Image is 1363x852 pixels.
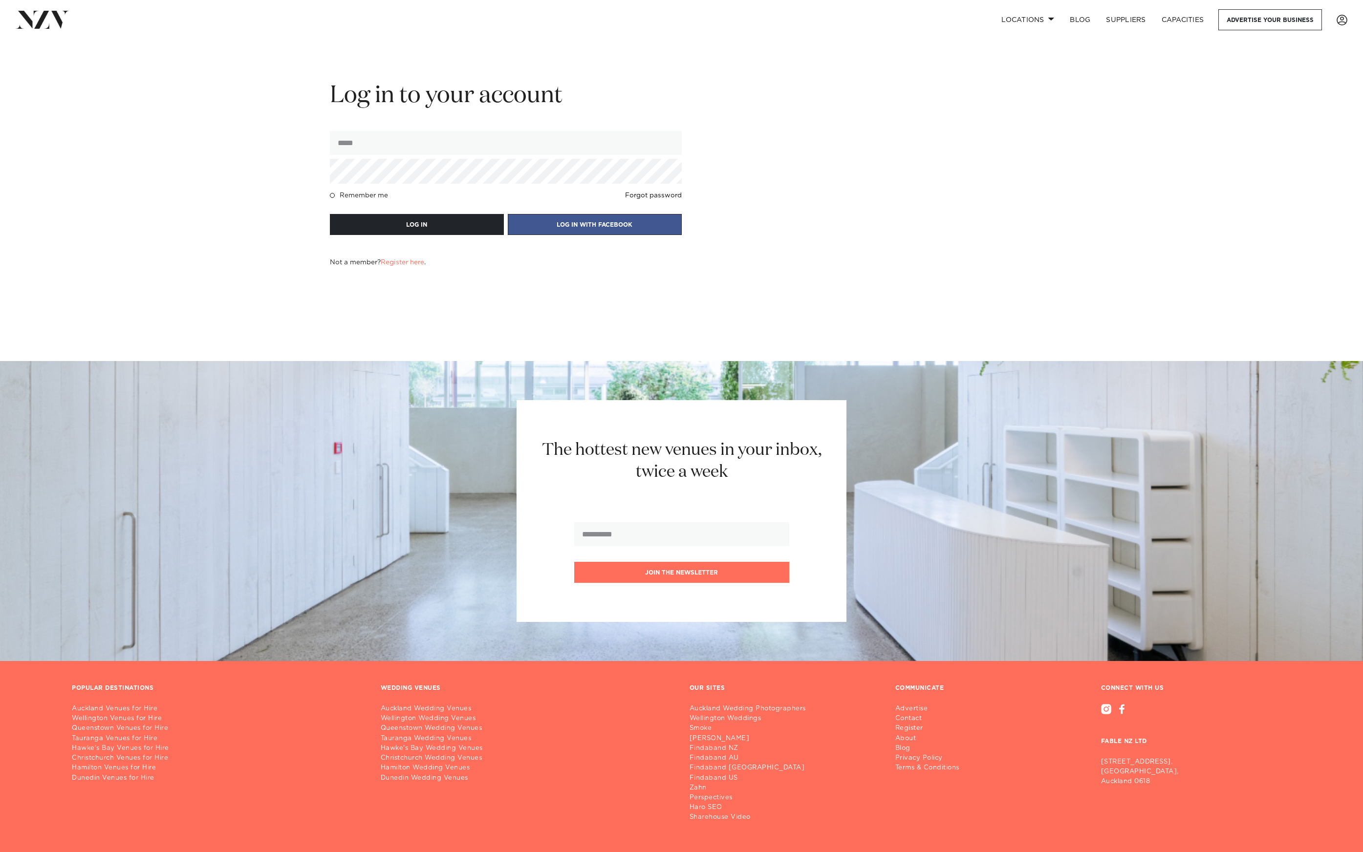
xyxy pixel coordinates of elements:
[72,773,365,783] a: Dunedin Venues for Hire
[381,259,424,266] a: Register here
[895,734,967,744] a: About
[690,724,814,733] a: Smoke
[530,439,833,483] h2: The hottest new venues in your inbox, twice a week
[381,684,441,692] h3: WEDDING VENUES
[16,11,69,28] img: nzv-logo.png
[690,773,814,783] a: Findaband US
[381,763,674,773] a: Hamilton Wedding Venues
[72,714,365,724] a: Wellington Venues for Hire
[690,704,814,714] a: Auckland Wedding Photographers
[330,258,426,266] h4: Not a member? .
[895,684,944,692] h3: COMMUNICATE
[381,773,674,783] a: Dunedin Wedding Venues
[1154,9,1212,30] a: Capacities
[508,220,682,229] a: LOG IN WITH FACEBOOK
[1098,9,1153,30] a: SUPPLIERS
[690,684,725,692] h3: OUR SITES
[72,734,365,744] a: Tauranga Venues for Hire
[72,744,365,753] a: Hawke's Bay Venues for Hire
[381,724,674,733] a: Queenstown Wedding Venues
[381,744,674,753] a: Hawke's Bay Wedding Venues
[72,684,153,692] h3: POPULAR DESTINATIONS
[72,753,365,763] a: Christchurch Venues for Hire
[574,562,789,583] button: Join the newsletter
[690,714,814,724] a: Wellington Weddings
[690,734,814,744] a: [PERSON_NAME]
[690,812,814,822] a: Sharehouse Video
[72,763,365,773] a: Hamilton Venues for Hire
[895,753,967,763] a: Privacy Policy
[690,803,814,812] a: Haro SEO
[690,744,814,753] a: Findaband NZ
[1101,684,1291,692] h3: CONNECT WITH US
[381,704,674,714] a: Auckland Wedding Venues
[340,192,388,199] h4: Remember me
[1062,9,1098,30] a: BLOG
[994,9,1062,30] a: Locations
[895,704,967,714] a: Advertise
[895,714,967,724] a: Contact
[690,763,814,773] a: Findaband [GEOGRAPHIC_DATA]
[508,214,682,235] button: LOG IN WITH FACEBOOK
[381,714,674,724] a: Wellington Wedding Venues
[330,81,682,111] h2: Log in to your account
[1101,757,1291,787] p: [STREET_ADDRESS], [GEOGRAPHIC_DATA], Auckland 0618
[895,763,967,773] a: Terms & Conditions
[690,783,814,793] a: Zahn
[690,793,814,803] a: Perspectives
[895,744,967,753] a: Blog
[381,753,674,763] a: Christchurch Wedding Venues
[381,734,674,744] a: Tauranga Wedding Venues
[1101,714,1291,753] h3: FABLE NZ LTD
[1218,9,1322,30] a: Advertise your business
[72,724,365,733] a: Queenstown Venues for Hire
[72,704,365,714] a: Auckland Venues for Hire
[895,724,967,733] a: Register
[330,214,504,235] button: LOG IN
[690,753,814,763] a: Findaband AU
[625,192,682,199] a: Forgot password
